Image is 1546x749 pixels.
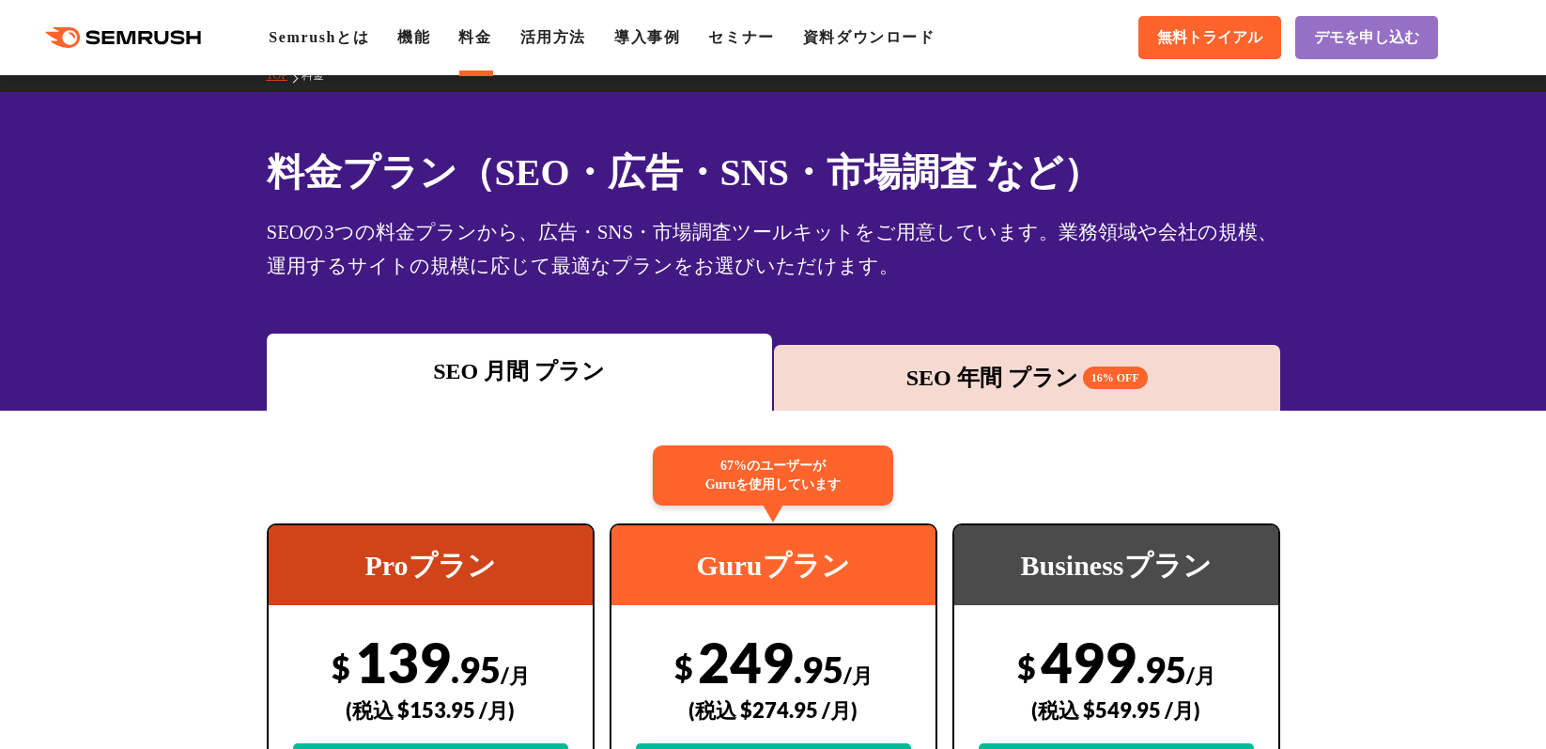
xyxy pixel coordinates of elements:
[1136,648,1186,691] span: .95
[269,29,369,45] a: Semrushとは
[1138,16,1281,59] a: 無料トライアル
[269,525,593,605] div: Proプラン
[783,361,1271,395] div: SEO 年間 プラン
[1314,28,1419,48] span: デモを申し込む
[293,677,568,743] div: (税込 $153.95 /月)
[1186,663,1215,688] span: /月
[653,445,893,506] div: 67%のユーザーが Guruを使用しています
[708,29,774,45] a: セミナー
[1083,367,1148,389] span: 16% OFF
[636,677,911,743] div: (税込 $274.95 /月)
[451,648,501,691] span: .95
[267,145,1280,200] h1: 料金プラン（SEO・広告・SNS・市場調査 など）
[501,663,530,688] span: /月
[843,663,873,688] span: /月
[397,29,430,45] a: 機能
[267,69,301,82] a: TOP
[611,525,935,605] div: Guruプラン
[979,677,1254,743] div: (税込 $549.95 /月)
[1157,28,1262,48] span: 無料トライアル
[803,29,935,45] a: 資料ダウンロード
[794,648,843,691] span: .95
[276,354,764,388] div: SEO 月間 プラン
[520,29,586,45] a: 活用方法
[332,648,350,686] span: $
[674,648,693,686] span: $
[458,29,491,45] a: 料金
[954,525,1278,605] div: Businessプラン
[614,29,680,45] a: 導入事例
[1017,648,1036,686] span: $
[1295,16,1438,59] a: デモを申し込む
[267,215,1280,283] div: SEOの3つの料金プランから、広告・SNS・市場調査ツールキットをご用意しています。業務領域や会社の規模、運用するサイトの規模に応じて最適なプランをお選びいただけます。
